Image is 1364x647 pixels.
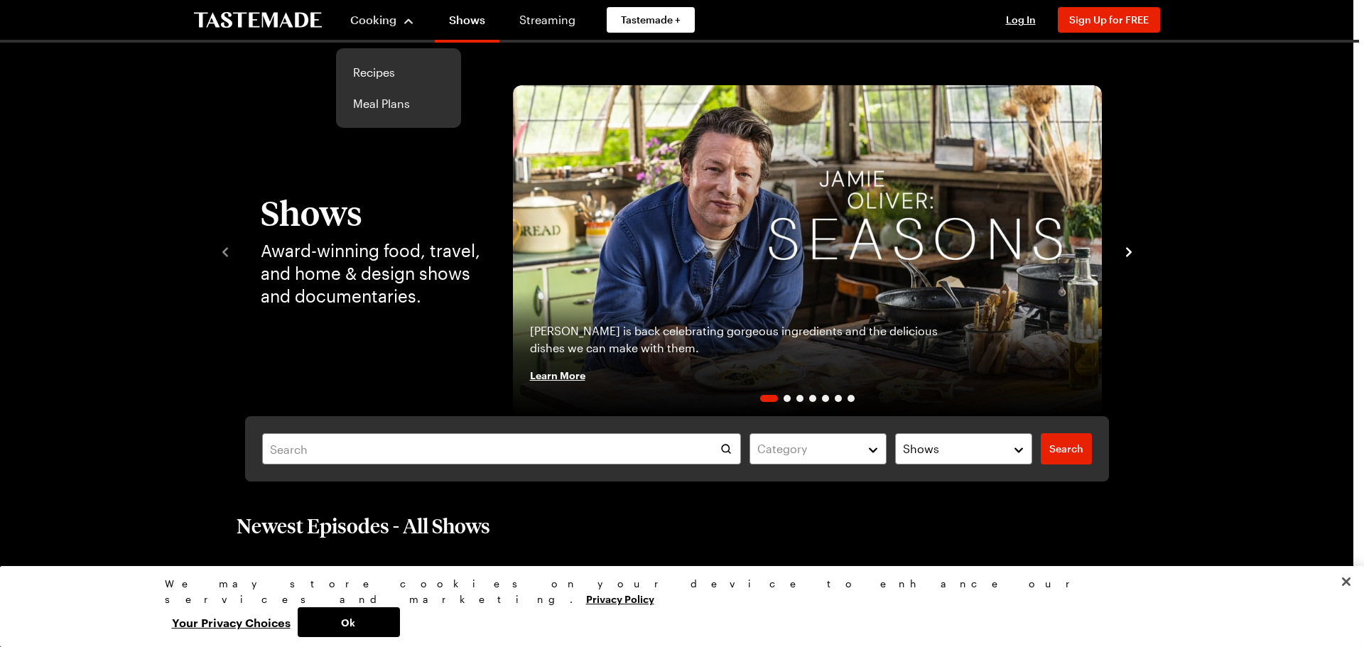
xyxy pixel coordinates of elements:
[345,88,453,119] a: Meal Plans
[350,3,415,37] button: Cooking
[345,57,453,88] a: Recipes
[1331,566,1362,597] button: Close
[586,592,654,605] a: More information about your privacy, opens in a new tab
[165,576,1188,637] div: Privacy
[165,576,1188,607] div: We may store cookies on your device to enhance our services and marketing.
[350,13,396,26] span: Cooking
[336,48,461,128] div: Cooking
[298,607,400,637] button: Ok
[165,607,298,637] button: Your Privacy Choices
